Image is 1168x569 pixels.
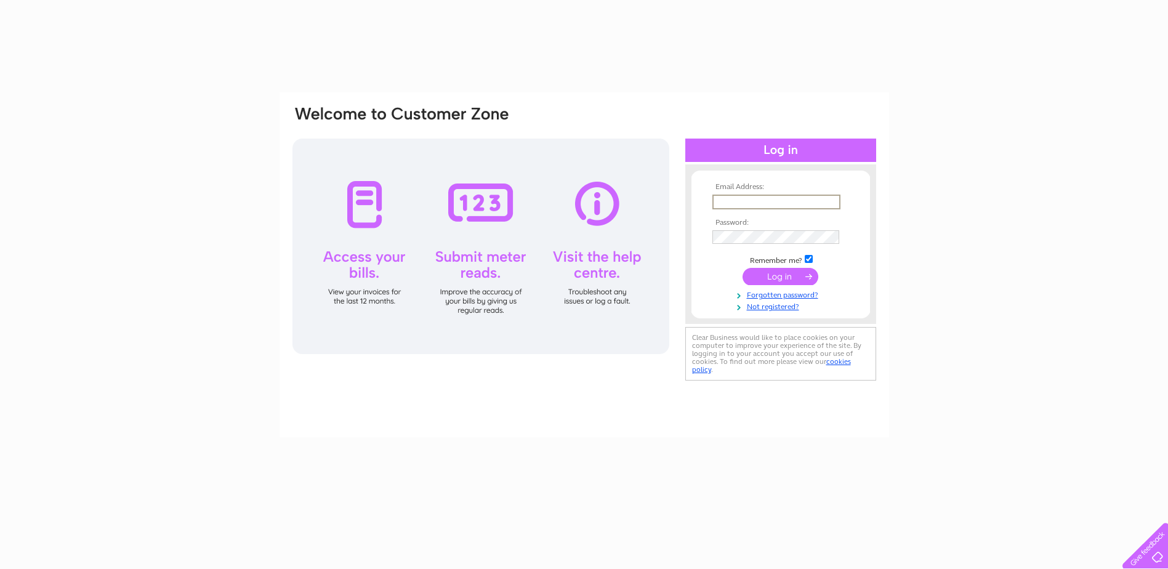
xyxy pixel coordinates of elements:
div: Clear Business would like to place cookies on your computer to improve your experience of the sit... [685,327,876,381]
input: Submit [743,268,818,285]
a: Not registered? [712,300,852,312]
td: Remember me? [709,253,852,265]
th: Password: [709,219,852,227]
a: Forgotten password? [712,288,852,300]
th: Email Address: [709,183,852,192]
a: cookies policy [692,357,851,374]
